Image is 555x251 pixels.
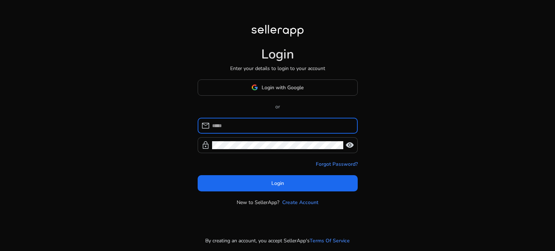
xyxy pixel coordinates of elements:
[261,47,294,62] h1: Login
[201,121,210,130] span: mail
[251,84,258,91] img: google-logo.svg
[198,79,358,96] button: Login with Google
[310,237,350,244] a: Terms Of Service
[237,199,279,206] p: New to SellerApp?
[198,103,358,111] p: or
[282,199,318,206] a: Create Account
[262,84,304,91] span: Login with Google
[201,141,210,150] span: lock
[230,65,325,72] p: Enter your details to login to your account
[271,179,284,187] span: Login
[345,141,354,150] span: visibility
[198,175,358,191] button: Login
[316,160,358,168] a: Forgot Password?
